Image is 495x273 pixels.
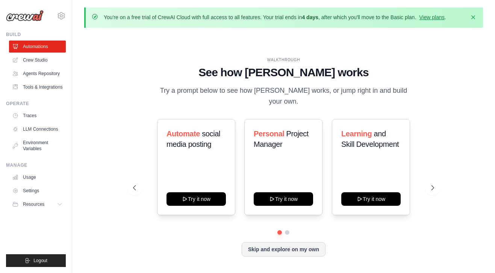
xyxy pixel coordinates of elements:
button: Skip and explore on my own [242,242,325,256]
a: LLM Connections [9,123,66,135]
a: Usage [9,171,66,183]
div: WALKTHROUGH [133,57,434,63]
img: Logo [6,10,44,21]
button: Try it now [167,192,226,206]
a: Automations [9,41,66,53]
button: Resources [9,198,66,210]
button: Try it now [254,192,313,206]
span: Personal [254,130,284,138]
button: Try it now [341,192,401,206]
a: Crew Studio [9,54,66,66]
span: Automate [167,130,200,138]
a: Settings [9,185,66,197]
strong: 4 days [302,14,318,20]
div: Build [6,32,66,38]
span: Learning [341,130,372,138]
a: Agents Repository [9,68,66,80]
span: Logout [33,258,47,264]
span: Resources [23,201,44,207]
a: Environment Variables [9,137,66,155]
h1: See how [PERSON_NAME] works [133,66,434,79]
div: Manage [6,162,66,168]
button: Logout [6,254,66,267]
p: You're on a free trial of CrewAI Cloud with full access to all features. Your trial ends in , aft... [104,14,446,21]
div: Operate [6,101,66,107]
a: Traces [9,110,66,122]
p: Try a prompt below to see how [PERSON_NAME] works, or jump right in and build your own. [157,85,410,107]
a: View plans [419,14,444,20]
a: Tools & Integrations [9,81,66,93]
